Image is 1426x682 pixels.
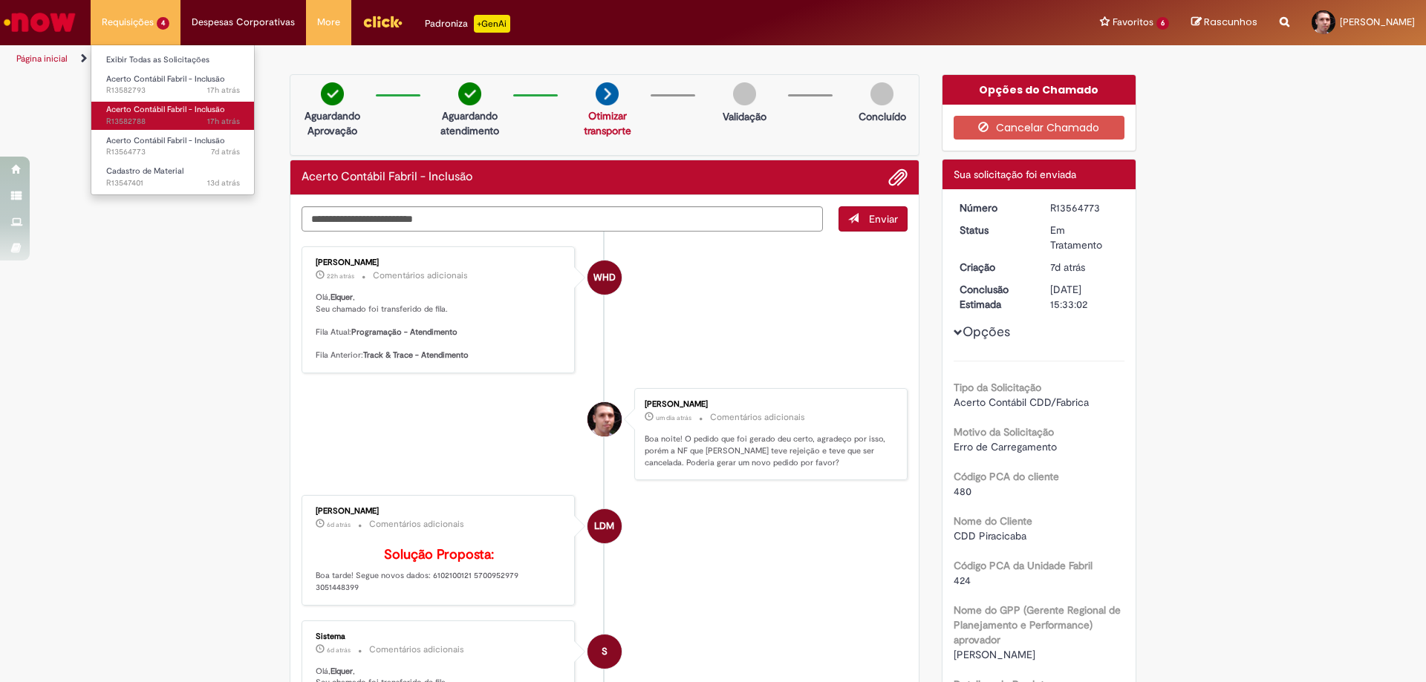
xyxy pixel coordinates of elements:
[207,177,240,188] time: 18/09/2025 14:22:36
[474,15,510,33] p: +GenAi
[331,292,353,303] b: Elquer
[1050,282,1119,312] div: [DATE] 15:33:02
[1204,15,1257,29] span: Rascunhos
[91,102,255,129] a: Aberto R13582788 : Acerto Contábil Fabril - Inclusão
[316,548,563,593] p: Boa tarde! Segue novos dados: 6102100121 5700952979 3051448399
[91,133,255,160] a: Aberto R13564773 : Acerto Contábil Fabril - Inclusão
[106,73,225,85] span: Acerto Contábil Fabril - Inclusão
[869,212,898,226] span: Enviar
[91,71,255,99] a: Aberto R13582793 : Acerto Contábil Fabril - Inclusão
[954,425,1054,439] b: Motivo da Solicitação
[106,165,183,177] span: Cadastro de Material
[327,520,351,529] span: 6d atrás
[316,258,563,267] div: [PERSON_NAME]
[434,108,506,138] p: Aguardando atendimento
[11,45,940,73] ul: Trilhas de página
[948,282,1040,312] dt: Conclusão Estimada
[102,15,154,30] span: Requisições
[587,260,622,295] div: Weslley Henrique Dutra
[321,82,344,105] img: check-circle-green.png
[192,15,295,30] span: Despesas Corporativas
[1050,200,1119,215] div: R13564773
[327,646,351,655] span: 6d atrás
[106,135,225,146] span: Acerto Contábil Fabril - Inclusão
[954,514,1032,528] b: Nome do Cliente
[327,272,354,281] span: 22h atrás
[106,116,240,128] span: R13582788
[954,529,1026,542] span: CDD Piracicaba
[948,223,1040,237] dt: Status
[302,171,472,184] h2: Acerto Contábil Fabril - Inclusão Histórico de tíquete
[363,350,469,361] b: Track & Trace - Atendimento
[458,82,481,105] img: check-circle-green.png
[587,402,622,436] div: Elquer Henrique Nascimento
[1050,260,1085,274] time: 24/09/2025 20:56:41
[207,116,240,127] span: 17h atrás
[948,200,1040,215] dt: Número
[207,85,240,96] time: 30/09/2025 16:25:44
[954,648,1035,661] span: [PERSON_NAME]
[1340,16,1415,28] span: [PERSON_NAME]
[587,635,622,669] div: System
[596,82,619,105] img: arrow-next.png
[859,109,906,124] p: Concluído
[733,82,756,105] img: img-circle-grey.png
[207,177,240,188] span: 13d atrás
[954,440,1057,453] span: Erro de Carregamento
[16,53,68,65] a: Página inicial
[106,85,240,96] span: R13582793
[369,518,464,531] small: Comentários adicionais
[373,269,468,282] small: Comentários adicionais
[157,17,169,30] span: 4
[327,272,354,281] time: 30/09/2025 11:08:28
[584,109,631,137] a: Otimizar transporte
[316,292,563,361] p: Olá, , Seu chamado foi transferido de fila. Fila Atual: Fila Anterior:
[327,520,351,529] time: 25/09/2025 16:26:58
[211,146,240,157] time: 24/09/2025 20:56:44
[1050,260,1085,274] span: 7d atrás
[316,507,563,516] div: [PERSON_NAME]
[106,177,240,189] span: R13547401
[331,666,353,677] b: Elquer
[954,116,1125,140] button: Cancelar Chamado
[954,559,1093,572] b: Código PCA da Unidade Fabril
[1050,223,1119,252] div: Em Tratamento
[723,109,766,124] p: Validação
[362,10,403,33] img: click_logo_yellow_360x200.png
[954,574,971,587] span: 424
[870,82,893,105] img: img-circle-grey.png
[1050,260,1119,275] div: 24/09/2025 20:56:41
[327,646,351,655] time: 25/09/2025 10:44:46
[645,433,892,468] p: Boa noite! O pedido que foi gerado deu certo, agradeço por isso, porém a NF que [PERSON_NAME] tev...
[888,168,908,187] button: Adicionar anexos
[587,509,622,543] div: Luciano De Moraes
[351,327,458,338] b: Programação - Atendimento
[302,206,823,232] textarea: Digite sua mensagem aqui...
[954,381,1041,394] b: Tipo da Solicitação
[839,206,908,232] button: Enviar
[207,85,240,96] span: 17h atrás
[1113,15,1153,30] span: Favoritos
[948,260,1040,275] dt: Criação
[316,632,563,641] div: Sistema
[425,15,510,33] div: Padroniza
[384,546,494,563] b: Solução Proposta:
[645,400,892,409] div: [PERSON_NAME]
[207,116,240,127] time: 30/09/2025 16:24:54
[91,163,255,191] a: Aberto R13547401 : Cadastro de Material
[942,75,1136,105] div: Opções do Chamado
[602,634,608,669] span: S
[106,104,225,115] span: Acerto Contábil Fabril - Inclusão
[593,260,616,295] span: WHD
[1191,16,1257,30] a: Rascunhos
[317,15,340,30] span: More
[91,52,255,68] a: Exibir Todas as Solicitações
[656,413,691,422] span: um dia atrás
[954,470,1059,483] b: Código PCA do cliente
[296,108,368,138] p: Aguardando Aprovação
[954,603,1121,646] b: Nome do GPP (Gerente Regional de Planejamento e Performance) aprovador
[106,146,240,158] span: R13564773
[710,411,805,424] small: Comentários adicionais
[1156,17,1169,30] span: 6
[954,485,971,498] span: 480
